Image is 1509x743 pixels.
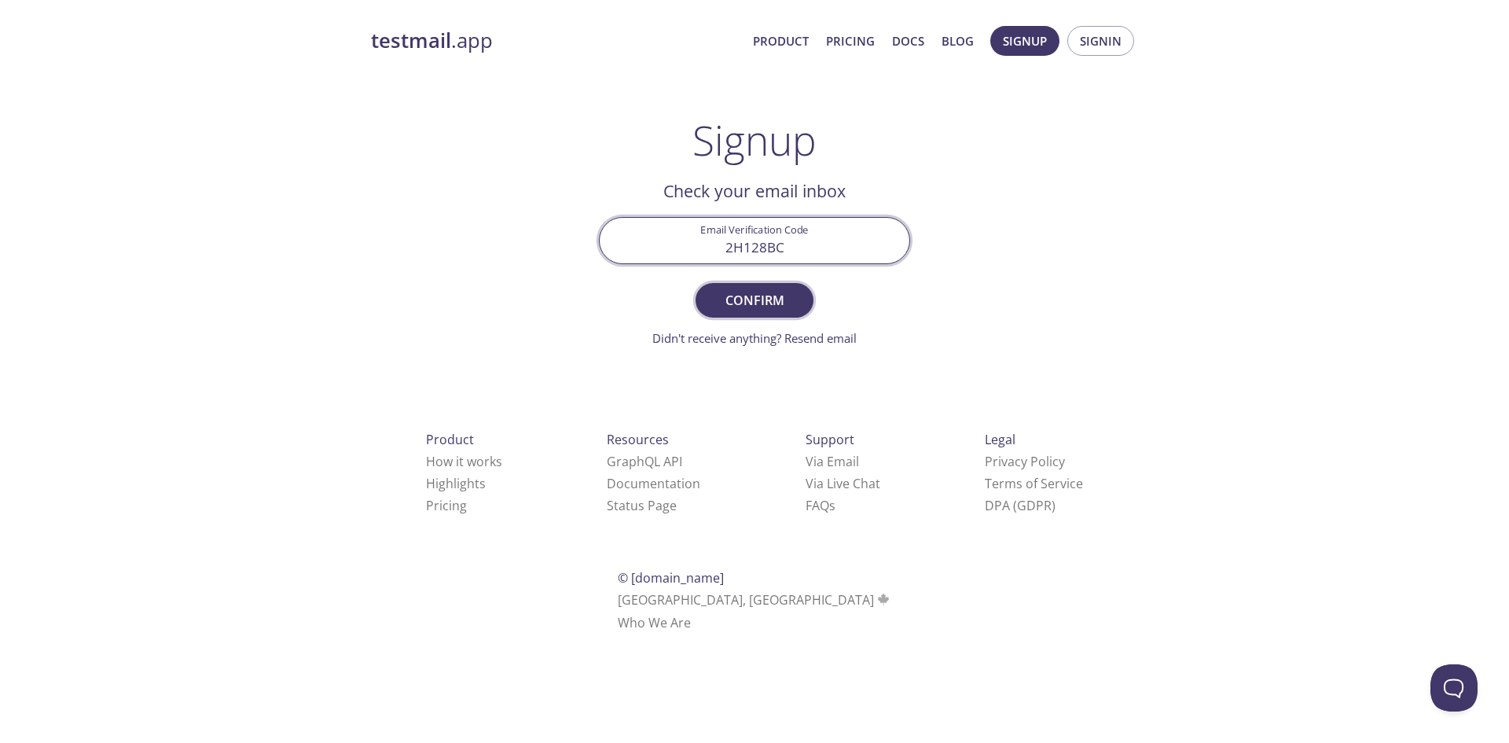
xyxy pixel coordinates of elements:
[985,453,1065,470] a: Privacy Policy
[371,27,451,54] strong: testmail
[618,591,892,609] span: [GEOGRAPHIC_DATA], [GEOGRAPHIC_DATA]
[1430,664,1478,712] iframe: Help Scout Beacon - Open
[753,31,809,51] a: Product
[371,28,740,54] a: testmail.app
[607,453,682,470] a: GraphQL API
[618,569,724,587] span: © [DOMAIN_NAME]
[618,614,691,631] a: Who We Are
[985,497,1056,514] a: DPA (GDPR)
[806,431,854,448] span: Support
[692,116,817,164] h1: Signup
[990,26,1059,56] button: Signup
[806,475,880,492] a: Via Live Chat
[607,475,700,492] a: Documentation
[1080,31,1122,51] span: Signin
[426,497,467,514] a: Pricing
[426,475,486,492] a: Highlights
[942,31,974,51] a: Blog
[806,453,859,470] a: Via Email
[607,431,669,448] span: Resources
[599,178,910,204] h2: Check your email inbox
[607,497,677,514] a: Status Page
[426,431,474,448] span: Product
[826,31,875,51] a: Pricing
[1003,31,1047,51] span: Signup
[985,475,1083,492] a: Terms of Service
[829,497,835,514] span: s
[652,330,857,346] a: Didn't receive anything? Resend email
[426,453,502,470] a: How it works
[806,497,835,514] a: FAQ
[696,283,813,318] button: Confirm
[1067,26,1134,56] button: Signin
[985,431,1015,448] span: Legal
[892,31,924,51] a: Docs
[713,289,796,311] span: Confirm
